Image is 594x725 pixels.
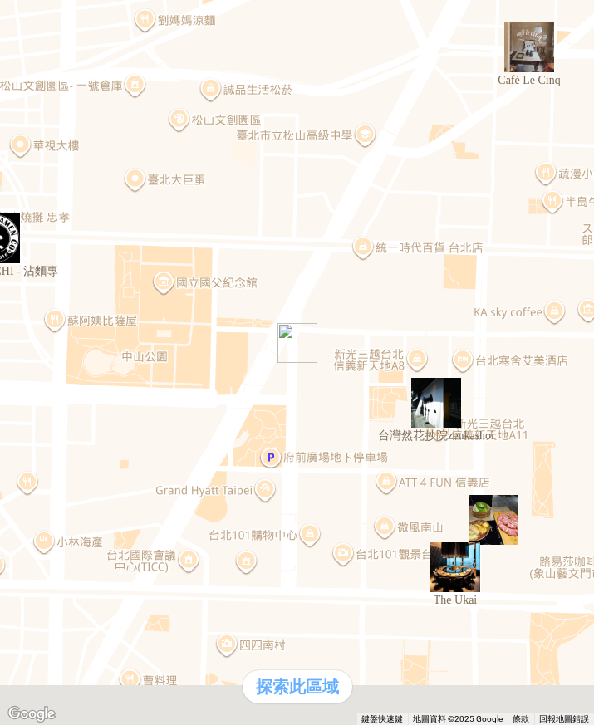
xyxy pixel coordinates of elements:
[4,703,59,725] img: Google
[361,713,403,725] button: 鍵盤快速鍵
[413,714,503,723] span: 地圖資料 ©2025 Google
[243,670,352,703] div: 探索此區域
[430,542,480,592] div: The Ukai
[411,378,461,428] div: 台灣然花抄院zenkashoi
[4,703,59,725] a: 在 Google 地圖上開啟這個區域 (開啟新視窗)
[539,714,589,723] a: 回報地圖錯誤
[513,714,529,723] a: 條款 (在新分頁中開啟)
